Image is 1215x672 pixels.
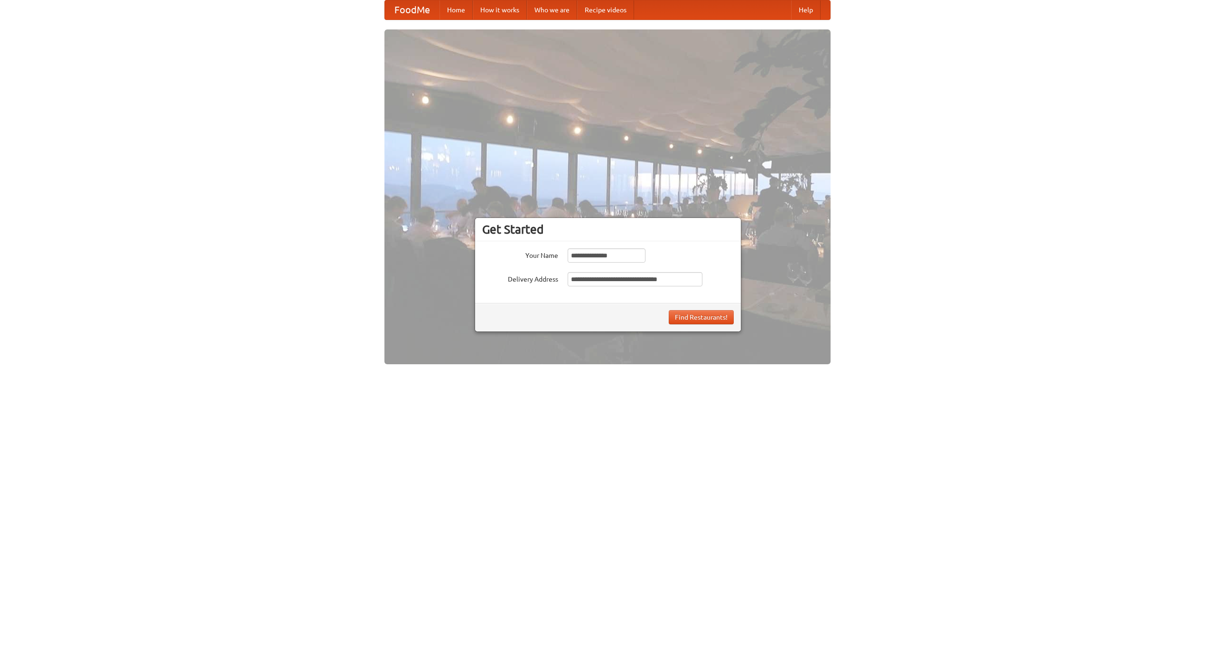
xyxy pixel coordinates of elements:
a: Help [791,0,821,19]
button: Find Restaurants! [669,310,734,324]
label: Delivery Address [482,272,558,284]
h3: Get Started [482,222,734,237]
a: Recipe videos [577,0,634,19]
label: Your Name [482,248,558,260]
a: FoodMe [385,0,439,19]
a: How it works [473,0,527,19]
a: Who we are [527,0,577,19]
a: Home [439,0,473,19]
